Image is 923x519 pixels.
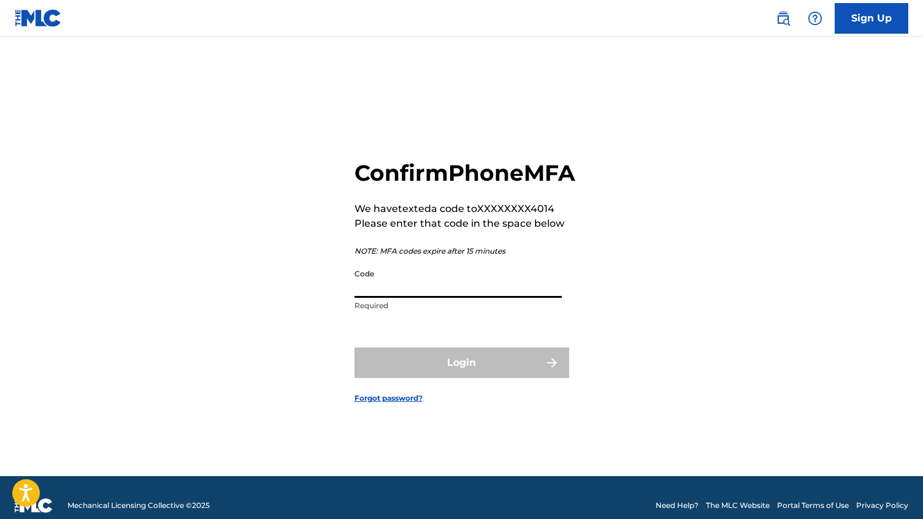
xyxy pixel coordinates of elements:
a: Portal Terms of Use [777,500,849,511]
a: Need Help? [656,500,699,511]
h2: Confirm Phone MFA [354,159,575,187]
p: Required [354,300,562,311]
img: help [808,11,822,26]
p: Please enter that code in the space below [354,216,575,231]
a: Public Search [771,6,795,31]
p: NOTE: MFA codes expire after 15 minutes [354,246,575,257]
div: Help [803,6,827,31]
span: Mechanical Licensing Collective © 2025 [67,500,210,511]
a: Privacy Policy [856,500,908,511]
a: The MLC Website [706,500,770,511]
a: Forgot password? [354,393,423,404]
img: search [776,11,791,26]
a: Sign Up [835,3,908,34]
img: MLC Logo [15,9,62,27]
p: We have texted a code to XXXXXXXX4014 [354,202,575,216]
img: logo [15,498,53,513]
